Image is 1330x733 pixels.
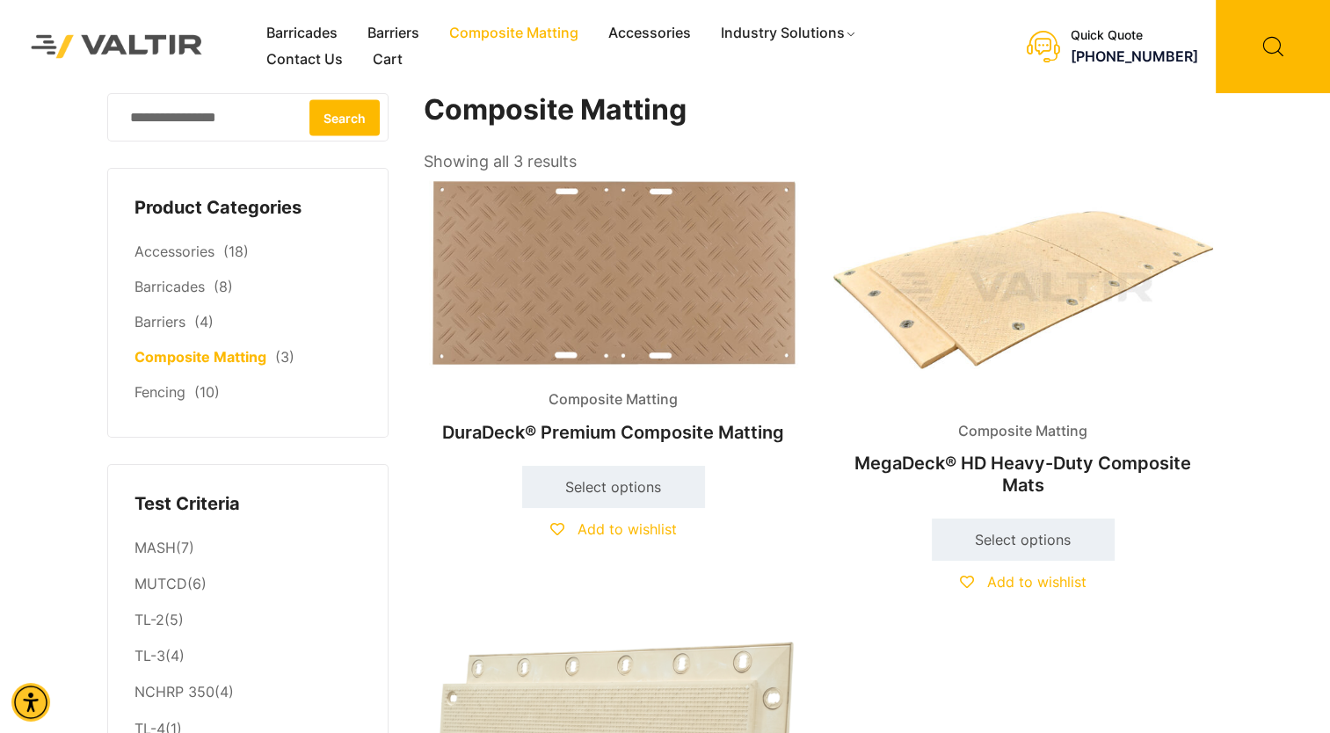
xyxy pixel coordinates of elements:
[424,93,1215,127] h1: Composite Matting
[134,313,185,330] a: Barriers
[434,20,593,47] a: Composite Matting
[134,539,176,556] a: MASH
[550,520,677,538] a: Add to wishlist
[134,491,361,518] h4: Test Criteria
[223,243,249,260] span: (18)
[134,647,165,664] a: TL-3
[424,176,803,373] img: Composite Matting
[706,20,872,47] a: Industry Solutions
[214,278,233,295] span: (8)
[134,383,185,401] a: Fencing
[578,520,677,538] span: Add to wishlist
[13,17,221,76] img: Valtir Rentals
[960,573,1087,591] a: Add to wishlist
[251,47,358,73] a: Contact Us
[11,683,50,722] div: Accessibility Menu
[535,387,691,413] span: Composite Matting
[134,567,361,603] li: (6)
[275,348,294,366] span: (3)
[134,611,164,628] a: TL-2
[194,313,214,330] span: (4)
[134,195,361,221] h4: Product Categories
[134,530,361,566] li: (7)
[134,348,266,366] a: Composite Matting
[945,418,1101,445] span: Composite Matting
[424,176,803,452] a: Composite MattingDuraDeck® Premium Composite Matting
[833,176,1213,504] a: Composite MattingMegaDeck® HD Heavy-Duty Composite Mats
[134,675,361,711] li: (4)
[833,444,1213,504] h2: MegaDeck® HD Heavy-Duty Composite Mats
[833,176,1213,403] img: Composite Matting
[194,383,220,401] span: (10)
[424,413,803,452] h2: DuraDeck® Premium Composite Matting
[1071,28,1198,43] div: Quick Quote
[309,99,380,135] button: Search
[134,639,361,675] li: (4)
[107,93,389,142] input: Search for:
[932,519,1115,561] a: Select options for “MegaDeck® HD Heavy-Duty Composite Mats”
[522,466,705,508] a: Select options for “DuraDeck® Premium Composite Matting”
[593,20,706,47] a: Accessories
[352,20,434,47] a: Barriers
[134,278,205,295] a: Barricades
[134,575,187,592] a: MUTCD
[358,47,418,73] a: Cart
[987,573,1087,591] span: Add to wishlist
[134,603,361,639] li: (5)
[134,243,214,260] a: Accessories
[1071,47,1198,65] a: call (888) 496-3625
[424,147,577,177] p: Showing all 3 results
[251,20,352,47] a: Barricades
[134,683,214,700] a: NCHRP 350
